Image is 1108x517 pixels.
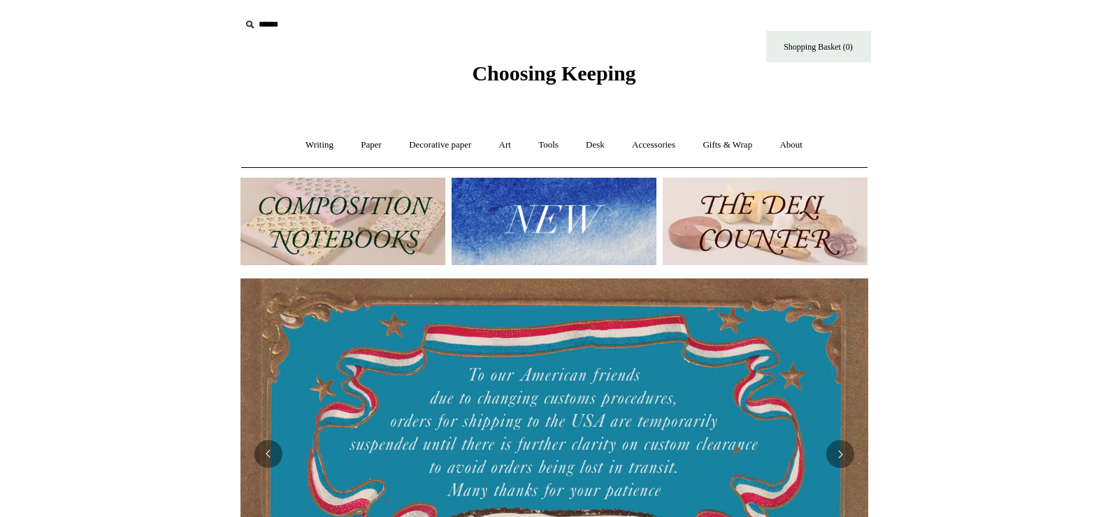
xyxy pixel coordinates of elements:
span: Choosing Keeping [472,62,635,85]
a: Art [487,127,524,164]
a: Writing [293,127,346,164]
img: New.jpg__PID:f73bdf93-380a-4a35-bcfe-7823039498e1 [452,178,656,265]
a: Decorative paper [396,127,484,164]
a: Gifts & Wrap [690,127,765,164]
button: Next [826,440,854,468]
img: The Deli Counter [663,178,868,265]
a: Paper [348,127,394,164]
a: Shopping Basket (0) [766,31,871,62]
img: 202302 Composition ledgers.jpg__PID:69722ee6-fa44-49dd-a067-31375e5d54ec [240,178,445,265]
a: About [767,127,815,164]
a: Choosing Keeping [472,73,635,83]
button: Previous [254,440,282,468]
a: Desk [573,127,617,164]
a: Accessories [619,127,688,164]
a: Tools [526,127,571,164]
